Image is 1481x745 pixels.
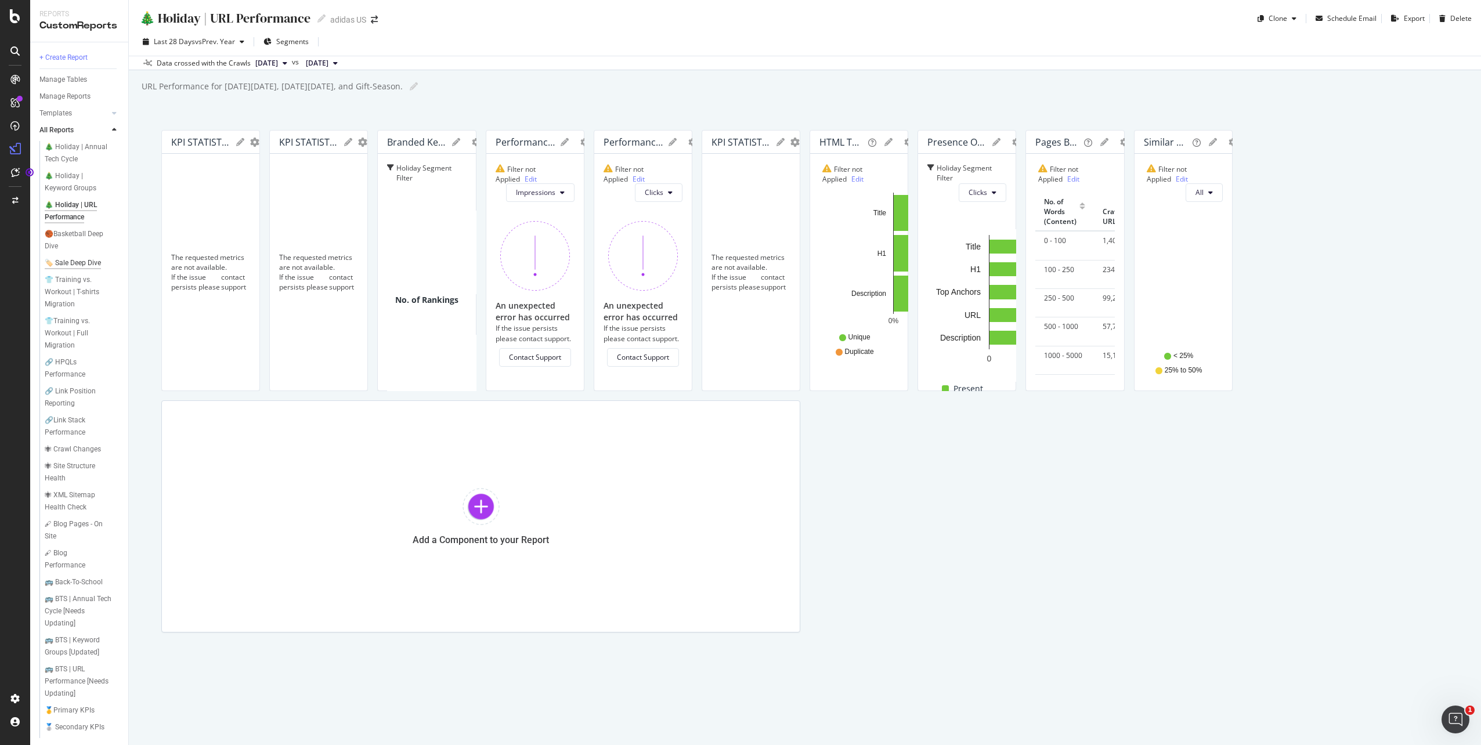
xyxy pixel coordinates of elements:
div: Reports [39,9,119,19]
span: Segments [276,37,309,46]
div: Data crossed with the Crawls [157,58,251,68]
a: Manage Reports [39,91,120,103]
div: 🖋 Blog Performance [45,547,109,572]
svg: A chart. [387,335,804,460]
text: H1 [970,265,981,274]
div: Performance by Device [604,136,663,148]
div: Tooltip anchor [24,167,35,178]
div: 🏀Basketball Deep Dive [45,228,110,252]
div: No. of Rankings [387,294,466,306]
span: Filter not Applied [822,164,862,184]
a: 🥇Primary KPIs [45,704,120,717]
a: 🔗 Link Position Reporting [45,385,120,410]
div: 🎄 Holiday | URL Performance [45,199,112,223]
div: HTML Tags Performance for Indexable URLsgeargearFilter not AppliedEditA chart.UniqueDuplicate [810,130,908,391]
span: 2024 Sep. 17th [306,58,328,68]
iframe: Intercom live chat [1442,706,1469,733]
div: If the issue persists please [711,272,761,292]
div: The requested metrics are not available. [171,252,250,272]
span: 25% to 50% [1165,366,1202,375]
div: Contact Support [617,352,669,362]
div: contact support [329,272,359,292]
text: H1 [877,249,887,258]
text: Top Anchors [936,288,981,297]
span: 1000 - 5000 [1044,350,1082,360]
div: Branded KeywordsHoliday Segment FilterA chart.No. of RankingsA chart. [377,130,476,391]
div: contact support [761,272,790,292]
div: All Reports [39,124,74,136]
div: 🕷 Crawl Changes [45,443,101,455]
span: 5000 + [1044,379,1066,389]
div: If the issue persists please contact support. [496,323,575,343]
button: Export [1386,9,1425,28]
a: Edit [1176,174,1188,184]
button: Schedule Email [1311,9,1377,28]
span: 2025 Oct. 7th [255,58,278,68]
text: 0% [888,317,899,325]
a: 🎄 Holiday | Keyword Groups [45,170,120,194]
a: 🔗 HPQLs Performance [45,356,120,381]
div: KPI STATISTICSgeargearThe requested metrics are not available.If the issue persists please contac... [702,130,800,391]
span: Duplicate [845,347,874,357]
button: Contact Support [499,348,571,367]
a: Edit [1067,174,1079,184]
span: 250 - 500 [1044,293,1074,303]
div: + Create Report [39,52,88,64]
div: KPI STATISTICS [279,136,338,148]
div: Manage Tables [39,74,87,86]
button: Clone [1253,9,1301,28]
span: Clicks [645,187,663,197]
a: 🏷️ Sale Deep Dive [45,257,120,269]
button: Contact Support [607,348,679,367]
span: vs Prev. Year [195,37,235,46]
i: Edit report name [410,82,418,91]
span: 500 - 1000 [1044,321,1078,331]
button: All [1186,183,1223,202]
div: KPI STATISTICSgeargearThe requested metrics are not available.If the issue persists please contac... [161,130,260,391]
div: 👕Training vs. Workout | Full Migration [45,315,114,352]
a: Edit [633,174,645,184]
div: KPI STATISTICSgeargearThe requested metrics are not available.If the issue persists please contac... [269,130,368,391]
span: Present [953,382,983,396]
a: 🥈 Secondary KPIs [45,721,120,733]
div: If the issue persists please [279,272,329,292]
a: Manage Tables [39,74,120,86]
div: Crawled URLs [1103,207,1130,226]
div: Presence Of Main Smart Keyword In HTML Tags and Url [927,136,987,148]
a: 🚌 BTS | Keyword Groups [Updated] [45,634,120,659]
text: Description [940,333,981,342]
div: 🕷 Site Structure Health [45,460,110,484]
div: Holiday Segment Filter [937,163,1006,183]
div: If the issue persists please contact support. [604,323,682,343]
div: No. of Words (Content) [1044,197,1077,226]
div: Presence Of Main Smart Keyword In HTML Tags and UrlHoliday Segment FilterClicksA chart.Present [918,130,1016,391]
text: 0 [987,354,992,363]
div: Performance by DeviceFilter not AppliedEditImpressionsAn unexpected error has occurredIf the issu... [486,130,584,391]
svg: A chart. [819,193,1435,327]
span: Filter not Applied [604,164,644,184]
text: URL [965,310,981,320]
span: 17 [1103,379,1111,389]
div: Contact Support [509,352,561,362]
button: Segments [259,32,313,51]
button: [DATE] [301,56,342,70]
a: 🚌 BTS | Annual Tech Cycle [Needs Updating] [45,593,120,630]
span: Last 28 Days [154,37,195,46]
a: 🚌 BTS | URL Performance [Needs Updating] [45,663,120,700]
a: 👕Training vs. Workout | Full Migration [45,315,120,352]
button: Impressions [506,183,575,202]
div: 🎄 Holiday | Annual Tech Cycle [45,141,112,165]
a: 🚌 Back-To-School [45,576,120,588]
div: 🔗 Link Position Reporting [45,385,111,410]
text: Description [851,290,886,298]
div: Export [1404,13,1425,23]
div: 🚌 BTS | Keyword Groups [Updated] [45,634,113,659]
div: 🔗Link Stack Performance [45,414,111,439]
a: 🖋 Blog Pages - On Site [45,518,120,543]
div: 👕 Training vs. Workout | T-shirts Migration [45,274,114,310]
i: Edit report name [317,15,326,23]
div: CustomReports [39,19,119,32]
div: Schedule Email [1327,13,1377,23]
span: 15,111 [1103,350,1125,360]
div: 🕷 XML Sitemap Health Check [45,489,112,513]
